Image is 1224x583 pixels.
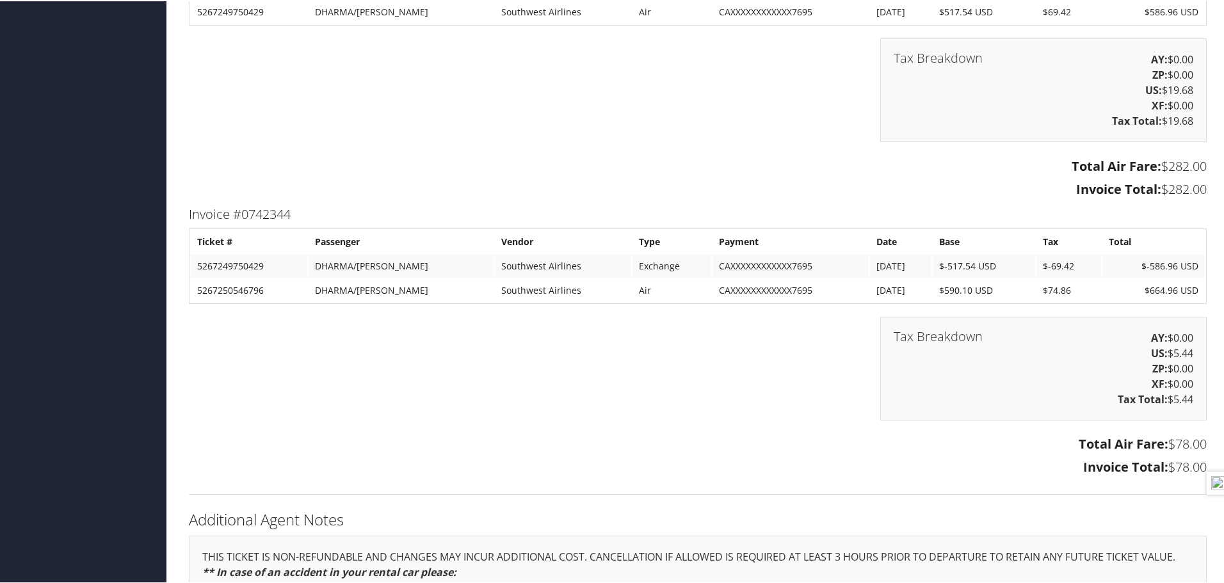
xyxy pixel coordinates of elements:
[1152,376,1168,390] strong: XF:
[1118,391,1168,405] strong: Tax Total:
[880,315,1207,419] div: $0.00 $5.44 $0.00 $0.00 $5.44
[189,204,1207,222] h3: Invoice #0742344
[191,229,307,252] th: Ticket #
[309,253,494,276] td: DHARMA/[PERSON_NAME]
[1152,360,1168,374] strong: ZP:
[189,179,1207,197] h3: $282.00
[894,51,983,63] h3: Tax Breakdown
[1145,82,1162,96] strong: US:
[1076,179,1161,196] strong: Invoice Total:
[1152,97,1168,111] strong: XF:
[1151,330,1168,344] strong: AY:
[495,253,631,276] td: Southwest Airlines
[1079,434,1168,451] strong: Total Air Fare:
[1151,51,1168,65] strong: AY:
[1151,345,1168,359] strong: US:
[713,278,869,301] td: CAXXXXXXXXXXXX7695
[632,229,711,252] th: Type
[870,278,931,301] td: [DATE]
[189,457,1207,475] h3: $78.00
[1036,253,1101,276] td: $-69.42
[1036,229,1101,252] th: Tax
[933,278,1035,301] td: $590.10 USD
[933,253,1035,276] td: $-517.54 USD
[713,229,869,252] th: Payment
[495,229,631,252] th: Vendor
[309,278,494,301] td: DHARMA/[PERSON_NAME]
[495,278,631,301] td: Southwest Airlines
[632,278,711,301] td: Air
[632,253,711,276] td: Exchange
[1036,278,1101,301] td: $74.86
[202,564,456,578] strong: ** In case of an accident in your rental car please:
[189,156,1207,174] h3: $282.00
[191,253,307,276] td: 5267249750429
[191,278,307,301] td: 5267250546796
[870,229,931,252] th: Date
[1152,67,1168,81] strong: ZP:
[713,253,869,276] td: CAXXXXXXXXXXXX7695
[1072,156,1161,173] strong: Total Air Fare:
[880,37,1207,141] div: $0.00 $0.00 $19.68 $0.00 $19.68
[189,434,1207,452] h3: $78.00
[309,229,494,252] th: Passenger
[894,329,983,342] h3: Tax Breakdown
[933,229,1035,252] th: Base
[1102,278,1205,301] td: $664.96 USD
[189,507,1207,529] h2: Additional Agent Notes
[870,253,931,276] td: [DATE]
[1083,457,1168,474] strong: Invoice Total:
[1102,253,1205,276] td: $-586.96 USD
[1112,113,1162,127] strong: Tax Total:
[1102,229,1205,252] th: Total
